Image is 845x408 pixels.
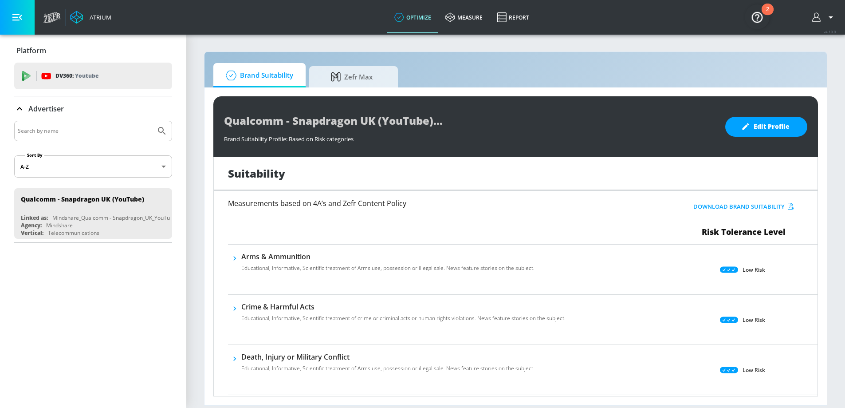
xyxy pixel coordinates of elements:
button: Download Brand Suitability [691,200,796,214]
div: Qualcomm - Snapdragon UK (YouTube)Linked as:Mindshare_Qualcomm - Snapdragon_UK_YouTube_GoogleAdsA... [14,188,172,239]
div: Linked as: [21,214,48,222]
div: Arms & AmmunitionEducational, Informative, Scientific treatment of Arms use, possession or illega... [241,252,535,277]
div: Atrium [86,13,111,21]
a: optimize [387,1,438,33]
div: Mindshare_Qualcomm - Snapdragon_UK_YouTube_GoogleAds [52,214,205,222]
span: Edit Profile [743,121,790,132]
p: Low Risk [743,265,765,274]
p: Low Risk [743,365,765,375]
p: Youtube [75,71,98,80]
div: A-Z [14,155,172,178]
label: Sort By [25,152,44,158]
span: Zefr Max [318,66,385,87]
div: 2 [766,9,769,21]
div: Platform [14,38,172,63]
p: Educational, Informative, Scientific treatment of Arms use, possession or illegal sale. News feat... [241,264,535,272]
div: Qualcomm - Snapdragon UK (YouTube) [21,195,144,203]
p: Advertiser [28,104,64,114]
h6: Arms & Ammunition [241,252,535,261]
p: DV360: [55,71,98,81]
input: Search by name [18,125,152,137]
p: Educational, Informative, Scientific treatment of crime or criminal acts or human rights violatio... [241,314,566,322]
span: Brand Suitability [222,65,293,86]
a: Report [490,1,536,33]
div: Death, Injury or Military ConflictEducational, Informative, Scientific treatment of Arms use, pos... [241,352,535,378]
h6: Measurements based on 4A’s and Zefr Content Policy [228,200,621,207]
nav: list of Advertiser [14,185,172,242]
div: Brand Suitability Profile: Based on Risk categories [224,131,716,143]
span: v 4.19.0 [824,29,836,34]
h1: Suitability [228,166,285,181]
div: Telecommunications [48,229,99,237]
p: Low Risk [743,315,765,325]
div: Crime & Harmful ActsEducational, Informative, Scientific treatment of crime or criminal acts or h... [241,302,566,328]
a: Atrium [70,11,111,24]
p: Educational, Informative, Scientific treatment of Arms use, possession or illegal sale. News feat... [241,364,535,372]
button: Open Resource Center, 2 new notifications [745,4,770,29]
button: Edit Profile [725,117,807,137]
a: measure [438,1,490,33]
div: Vertical: [21,229,43,237]
div: DV360: Youtube [14,63,172,89]
div: Mindshare [46,222,73,229]
div: Advertiser [14,96,172,121]
div: Advertiser [14,121,172,242]
p: Platform [16,46,46,55]
h6: Crime & Harmful Acts [241,302,566,312]
span: Risk Tolerance Level [702,226,786,237]
div: Agency: [21,222,42,229]
h6: Death, Injury or Military Conflict [241,352,535,362]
